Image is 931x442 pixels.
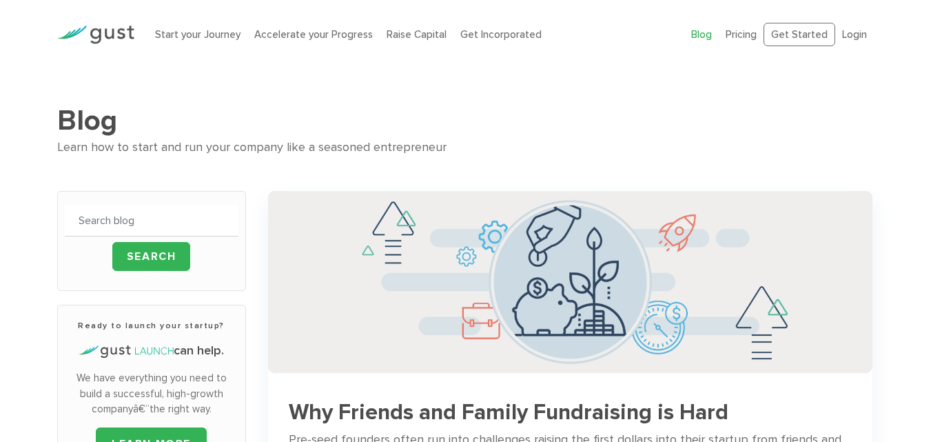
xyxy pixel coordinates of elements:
input: Search [112,242,191,271]
input: Search blog [65,205,238,237]
a: Get Incorporated [460,28,542,41]
a: Blog [691,28,712,41]
a: Login [842,28,867,41]
h3: Why Friends and Family Fundraising is Hard [289,401,852,425]
a: Start your Journey [155,28,241,41]
p: We have everything you need to build a successful, high-growth companyâ€”the right way. [65,370,238,417]
a: Pricing [726,28,757,41]
div: Learn how to start and run your company like a seasoned entrepreneur [57,138,874,158]
h1: Blog [57,103,874,138]
a: Raise Capital [387,28,447,41]
img: Gust Logo [57,26,134,44]
a: Get Started [764,23,835,47]
h4: can help. [65,342,238,360]
a: Accelerate your Progress [254,28,373,41]
img: Successful Startup Founders Invest In Their Own Ventures 0742d64fd6a698c3cfa409e71c3cc4e5620a7e72... [268,191,873,372]
h3: Ready to launch your startup? [65,319,238,332]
